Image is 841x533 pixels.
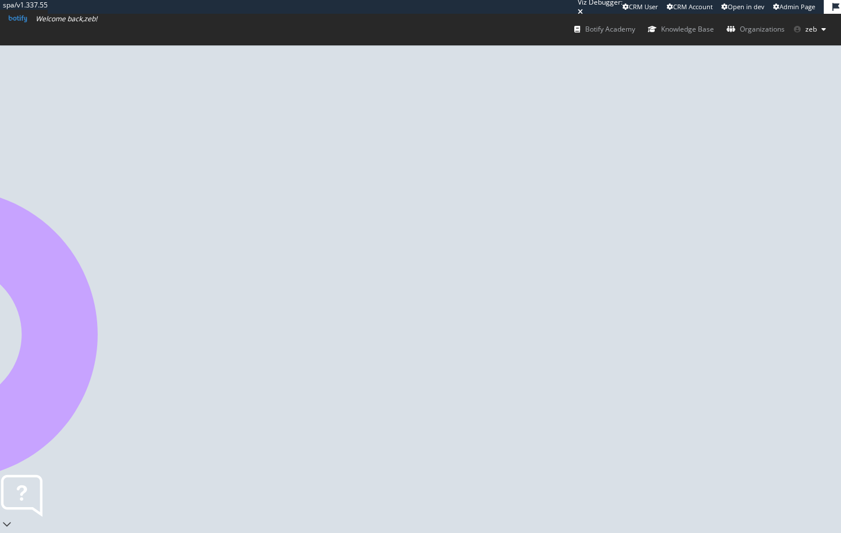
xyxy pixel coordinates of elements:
a: CRM User [623,2,658,11]
span: Admin Page [779,2,815,11]
a: Open in dev [721,2,765,11]
a: Botify Academy [574,14,635,45]
div: Knowledge Base [648,24,714,35]
a: Admin Page [773,2,815,11]
a: Knowledge Base [648,14,714,45]
div: Organizations [727,24,785,35]
span: CRM Account [673,2,713,11]
a: Organizations [727,14,785,45]
button: zeb [785,20,835,38]
a: CRM Account [667,2,713,11]
span: Open in dev [728,2,765,11]
span: Welcome back, zeb ! [36,14,97,24]
div: Botify Academy [574,24,635,35]
span: zeb [805,24,817,34]
span: CRM User [629,2,658,11]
